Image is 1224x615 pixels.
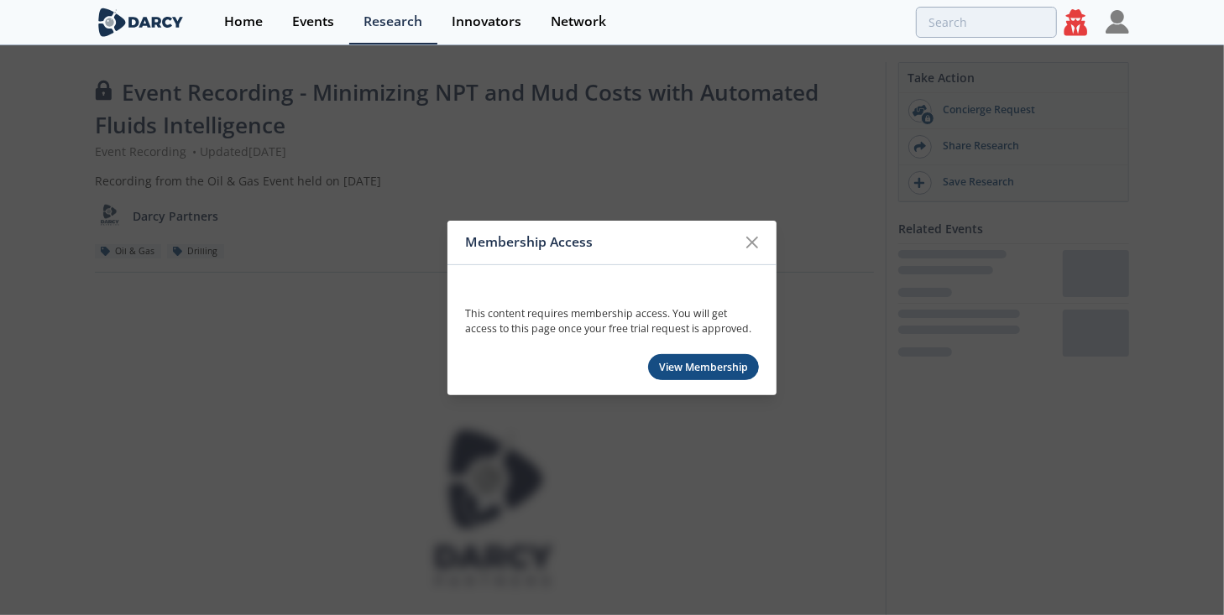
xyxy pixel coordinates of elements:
div: Research [364,15,422,29]
div: Home [224,15,263,29]
p: This content requires membership access. You will get access to this page once your free trial re... [465,305,759,336]
div: Events [292,15,334,29]
a: View Membership [648,354,760,380]
img: Profile [1106,10,1129,34]
img: logo-wide.svg [95,8,186,37]
div: Innovators [452,15,521,29]
input: Advanced Search [916,7,1057,38]
div: Membership Access [465,227,736,258]
div: Network [551,15,606,29]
